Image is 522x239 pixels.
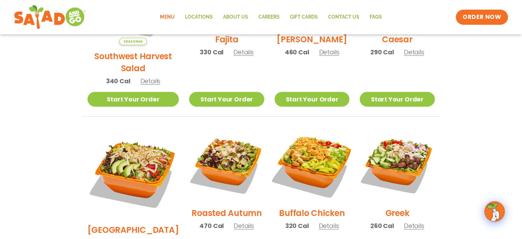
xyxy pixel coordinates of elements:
span: Seasonal [119,38,147,45]
span: Details [234,221,254,230]
a: Start Your Order [88,92,179,107]
a: ORDER NOW [456,10,508,25]
span: Details [140,77,160,85]
img: Product photo for BBQ Ranch Salad [88,127,179,219]
span: 260 Cal [370,221,394,230]
a: Contact Us [323,9,364,25]
span: Details [233,48,254,56]
img: Product photo for Buffalo Chicken Salad [268,120,356,208]
img: new-SAG-logo-768×292 [14,3,86,31]
h2: Southwest Harvest Salad [88,50,179,74]
a: Start Your Order [275,92,349,107]
span: 470 Cal [199,221,224,230]
span: Details [319,48,339,56]
a: Start Your Order [189,92,264,107]
a: Start Your Order [360,92,434,107]
a: About Us [218,9,253,25]
h2: [PERSON_NAME] [277,33,347,45]
h2: Roasted Autumn [192,207,262,219]
a: GIFT CARDS [285,9,323,25]
img: Product photo for Roasted Autumn Salad [189,127,264,202]
h2: Fajita [215,33,239,45]
span: 290 Cal [370,47,394,57]
a: Menu [155,9,179,25]
span: Details [318,221,339,230]
span: ORDER NOW [463,13,501,21]
h2: Buffalo Chicken [279,207,345,219]
a: FAQs [364,9,387,25]
h2: Caesar [382,33,413,45]
img: Product photo for Greek Salad [360,127,434,202]
nav: Menu [155,9,387,25]
span: 320 Cal [285,221,309,230]
h2: [GEOGRAPHIC_DATA] [88,224,179,236]
span: Details [404,221,424,230]
img: wpChatIcon [485,202,504,221]
span: 340 Cal [106,76,130,86]
span: 460 Cal [285,47,309,57]
span: 330 Cal [200,47,223,57]
span: Details [404,48,424,56]
a: Locations [179,9,218,25]
h2: Greek [385,207,409,219]
a: Careers [253,9,285,25]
